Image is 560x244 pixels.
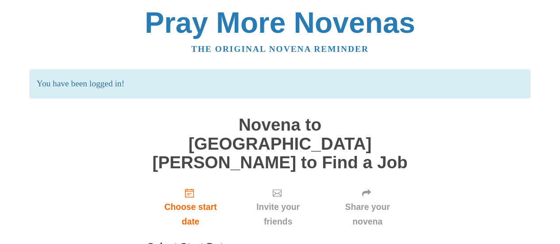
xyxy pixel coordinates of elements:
div: Click "Next" to confirm your start date first. [322,181,413,233]
a: The original novena reminder [191,44,369,54]
div: Click "Next" to confirm your start date first. [234,181,322,233]
span: Share your novena [331,200,404,229]
span: Choose start date [156,200,225,229]
span: Invite your friends [243,200,313,229]
p: You have been logged in! [30,70,530,98]
a: Choose start date [147,181,234,233]
h1: Novena to [GEOGRAPHIC_DATA][PERSON_NAME] to Find a Job [147,116,413,172]
a: Pray More Novenas [145,6,415,39]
